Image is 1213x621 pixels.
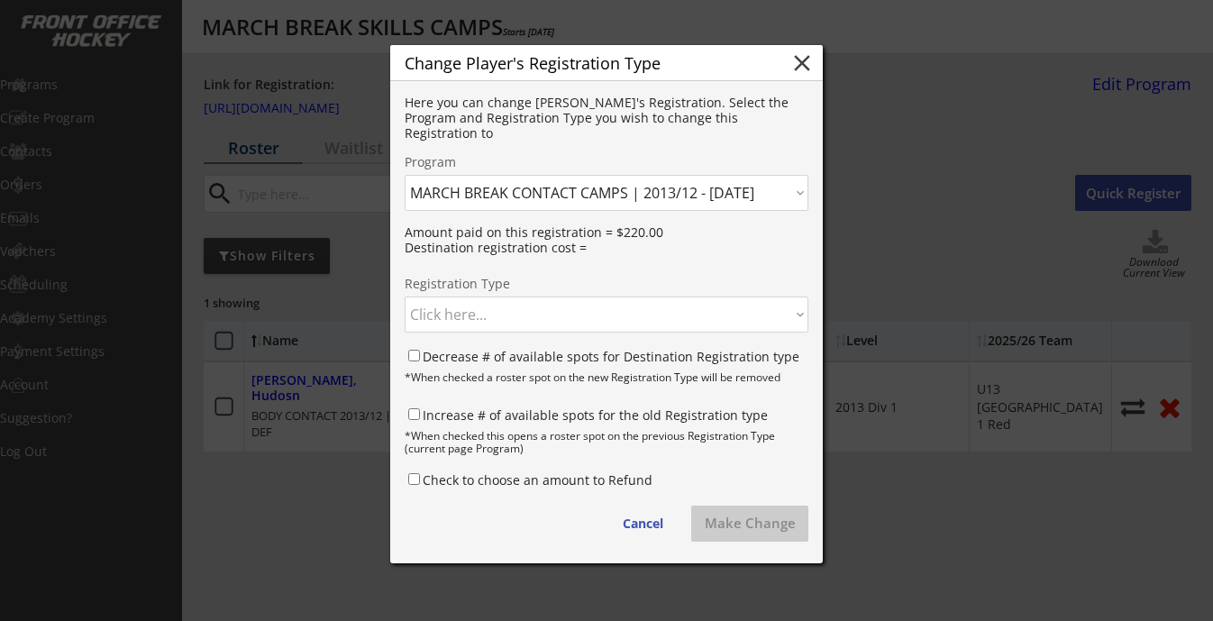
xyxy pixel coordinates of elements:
[423,471,652,489] label: Check to choose an amount to Refund
[405,156,675,171] div: Program
[405,371,808,391] div: *When checked a roster spot on the new Registration Type will be removed
[423,406,768,424] label: Increase # of available spots for the old Registration type
[789,50,816,77] button: close
[405,96,808,142] div: Here you can change [PERSON_NAME]'s Registration. Select the Program and Registration Type you wi...
[405,430,808,456] div: *When checked this opens a roster spot on the previous Registration Type (current page Program)
[605,506,681,542] button: Cancel
[405,55,771,71] div: Change Player's Registration Type
[423,348,799,365] label: Decrease # of available spots for Destination Registration type
[405,278,621,293] div: Registration Type
[405,225,808,256] div: Amount paid on this registration = $220.00 Destination registration cost =
[691,506,808,542] button: Make Change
